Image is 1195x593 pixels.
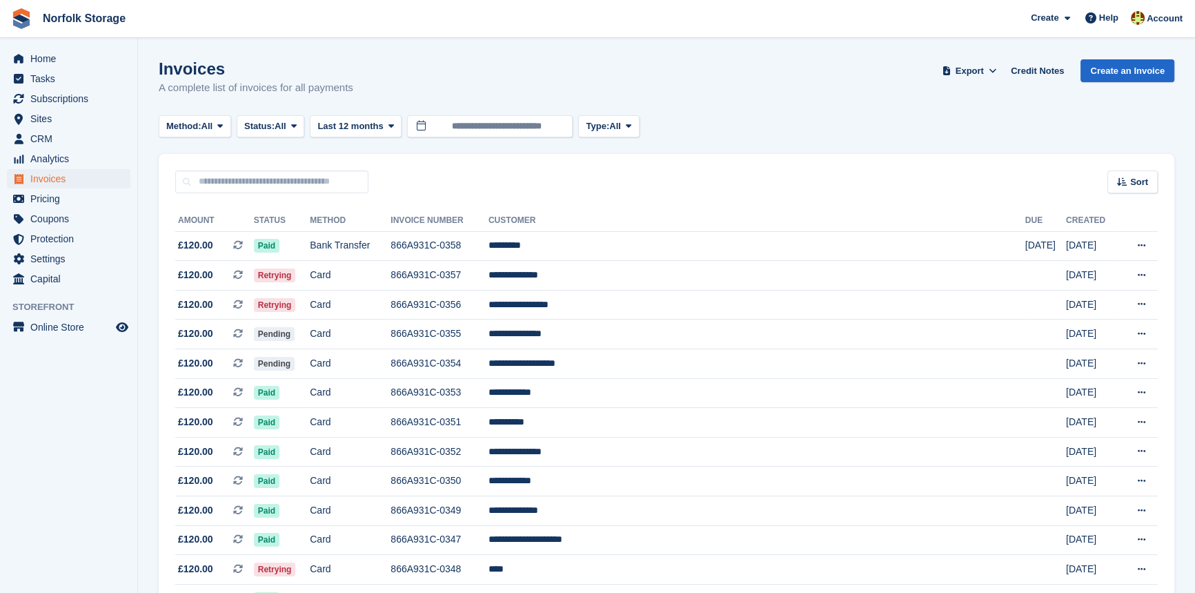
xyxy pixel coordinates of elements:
span: Paid [254,504,279,518]
td: [DATE] [1066,525,1119,555]
button: Type: All [578,115,639,138]
span: Paid [254,474,279,488]
a: menu [7,249,130,269]
td: [DATE] [1066,496,1119,526]
span: Sites [30,109,113,128]
span: Coupons [30,209,113,229]
span: £120.00 [178,327,213,341]
span: Method: [166,119,201,133]
span: CRM [30,129,113,148]
span: £120.00 [178,385,213,400]
a: Norfolk Storage [37,7,131,30]
td: Card [310,378,391,408]
span: Analytics [30,149,113,168]
td: Card [310,290,391,320]
td: Card [310,555,391,585]
td: 866A931C-0350 [391,467,488,496]
a: menu [7,189,130,208]
td: 866A931C-0349 [391,496,488,526]
td: Card [310,467,391,496]
span: Status: [244,119,275,133]
td: [DATE] [1066,467,1119,496]
th: Method [310,210,391,232]
th: Due [1025,210,1066,232]
h1: Invoices [159,59,353,78]
td: 866A931C-0351 [391,408,488,438]
td: [DATE] [1066,408,1119,438]
th: Amount [175,210,254,232]
span: Export [956,64,984,78]
span: £120.00 [178,415,213,429]
th: Customer [488,210,1025,232]
td: 866A931C-0354 [391,349,488,379]
td: Card [310,496,391,526]
td: Card [310,320,391,349]
td: Card [310,408,391,438]
span: Protection [30,229,113,249]
span: Paid [254,445,279,459]
a: menu [7,169,130,188]
td: [DATE] [1066,378,1119,408]
td: [DATE] [1025,231,1066,261]
button: Status: All [237,115,304,138]
td: 866A931C-0353 [391,378,488,408]
span: Pending [254,327,295,341]
span: Paid [254,533,279,547]
span: Storefront [12,300,137,314]
td: 866A931C-0357 [391,261,488,291]
a: menu [7,49,130,68]
a: menu [7,149,130,168]
a: Credit Notes [1005,59,1069,82]
a: menu [7,229,130,249]
td: 866A931C-0352 [391,437,488,467]
span: Paid [254,416,279,429]
th: Status [254,210,310,232]
span: £120.00 [178,268,213,282]
td: Card [310,525,391,555]
span: Help [1099,11,1118,25]
span: Pricing [30,189,113,208]
td: 866A931C-0358 [391,231,488,261]
span: Invoices [30,169,113,188]
td: [DATE] [1066,437,1119,467]
span: Pending [254,357,295,371]
a: Create an Invoice [1080,59,1174,82]
span: All [201,119,213,133]
a: menu [7,129,130,148]
span: Sort [1130,175,1148,189]
a: menu [7,109,130,128]
button: Method: All [159,115,231,138]
span: Home [30,49,113,68]
td: Bank Transfer [310,231,391,261]
span: All [275,119,286,133]
td: [DATE] [1066,290,1119,320]
span: £120.00 [178,532,213,547]
span: £120.00 [178,474,213,488]
span: Tasks [30,69,113,88]
p: A complete list of invoices for all payments [159,80,353,96]
td: 866A931C-0348 [391,555,488,585]
td: [DATE] [1066,349,1119,379]
span: Account [1147,12,1183,26]
td: 866A931C-0356 [391,290,488,320]
td: Card [310,349,391,379]
span: Retrying [254,269,296,282]
span: Paid [254,386,279,400]
span: £120.00 [178,503,213,518]
span: Retrying [254,563,296,576]
td: Card [310,261,391,291]
td: [DATE] [1066,555,1119,585]
a: menu [7,269,130,289]
td: 866A931C-0347 [391,525,488,555]
span: All [609,119,621,133]
a: menu [7,209,130,229]
span: £120.00 [178,445,213,459]
span: £120.00 [178,356,213,371]
span: Paid [254,239,279,253]
a: menu [7,69,130,88]
img: Holly Lamming [1131,11,1145,25]
td: [DATE] [1066,261,1119,291]
span: Create [1031,11,1058,25]
button: Export [939,59,1000,82]
span: Retrying [254,298,296,312]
